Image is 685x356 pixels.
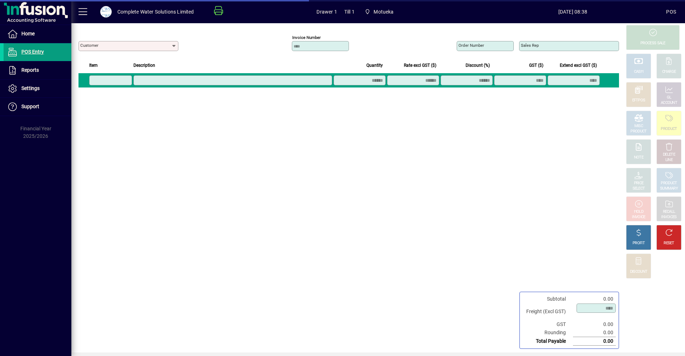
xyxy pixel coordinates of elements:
[633,241,645,246] div: PROFIT
[523,329,573,337] td: Rounding
[661,181,677,186] div: PRODUCT
[632,215,645,220] div: INVOICE
[80,43,98,48] mat-label: Customer
[458,43,484,48] mat-label: Order number
[4,98,71,116] a: Support
[660,186,678,191] div: SUMMARY
[666,6,676,17] div: POS
[634,124,643,129] div: MISC
[632,98,645,103] div: EFTPOS
[573,295,616,303] td: 0.00
[663,152,675,157] div: DELETE
[117,6,194,17] div: Complete Water Solutions Limited
[573,329,616,337] td: 0.00
[133,61,155,69] span: Description
[573,320,616,329] td: 0.00
[21,67,39,73] span: Reports
[366,61,383,69] span: Quantity
[344,6,355,17] span: Till 1
[661,100,677,106] div: ACCOUNT
[523,337,573,346] td: Total Payable
[21,85,40,91] span: Settings
[529,61,543,69] span: GST ($)
[316,6,337,17] span: Drawer 1
[479,6,666,17] span: [DATE] 08:38
[523,303,573,320] td: Freight (Excl GST)
[630,129,646,134] div: PRODUCT
[663,209,675,215] div: RECALL
[292,35,321,40] mat-label: Invoice number
[21,104,39,109] span: Support
[404,61,436,69] span: Rate excl GST ($)
[21,49,44,55] span: POS Entry
[634,181,644,186] div: PRICE
[633,186,645,191] div: SELECT
[634,69,643,75] div: CASH
[664,241,674,246] div: RESET
[521,43,539,48] mat-label: Sales rep
[523,295,573,303] td: Subtotal
[665,157,673,163] div: LINE
[573,337,616,346] td: 0.00
[630,269,647,275] div: DISCOUNT
[560,61,597,69] span: Extend excl GST ($)
[661,215,676,220] div: INVOICES
[634,155,643,160] div: NOTE
[362,5,397,18] span: Motueka
[374,6,394,17] span: Motueka
[640,41,665,46] div: PROCESS SALE
[667,95,671,100] div: GL
[634,209,643,215] div: HOLD
[466,61,490,69] span: Discount (%)
[4,25,71,43] a: Home
[4,61,71,79] a: Reports
[4,80,71,97] a: Settings
[21,31,35,36] span: Home
[89,61,98,69] span: Item
[661,126,677,132] div: PRODUCT
[662,69,676,75] div: CHARGE
[523,320,573,329] td: GST
[95,5,117,18] button: Profile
